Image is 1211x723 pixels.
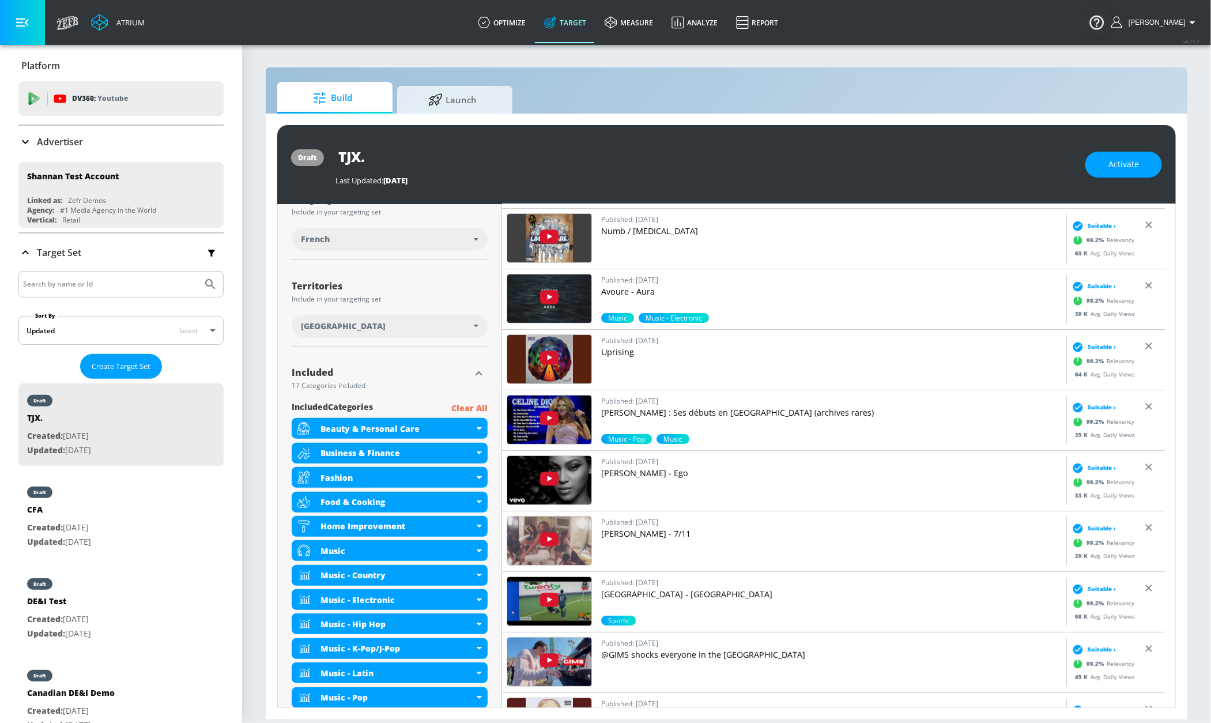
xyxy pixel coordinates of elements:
p: [DATE] [27,443,91,458]
div: Avg. Daily Views [1070,551,1135,560]
span: Created: [27,705,63,716]
span: Music [601,313,634,323]
p: Platform [21,59,60,72]
div: Beauty & Personal Care [292,418,488,439]
p: Youtube [97,92,128,104]
div: Relevancy [1070,534,1135,551]
div: Shannan Test Account [27,171,119,182]
span: 64 K [1076,370,1091,378]
a: Analyze [662,2,727,43]
div: Linked as: [27,195,62,205]
a: Published: [DATE]Avoure - Aura [601,274,1062,313]
div: Included [292,368,470,377]
div: #1 Media Agency in the World [60,205,156,215]
div: Suitable › [1070,401,1116,413]
label: Sort By [33,312,58,319]
div: Avg. Daily Views [1070,672,1135,681]
span: French [301,234,330,245]
span: 99.2 % [1087,296,1107,305]
span: Sports [601,616,636,626]
div: Avg. Daily Views [1070,491,1135,499]
span: Updated: [27,536,65,547]
div: Business & Finance [320,447,474,458]
div: Music - Latin [292,662,488,683]
span: Launch [409,86,496,114]
span: Suitable › [1088,282,1116,291]
span: 68 K [1076,612,1091,620]
span: 99.2 % [1087,236,1107,244]
div: Relevancy [1070,292,1135,309]
span: 99.2 % [1087,417,1107,426]
div: Vertical: [27,215,56,225]
span: Activate [1108,157,1139,172]
div: Music - Latin [320,668,474,679]
p: Published: [DATE] [601,577,1062,589]
p: Published: [DATE] [601,334,1062,347]
div: draftTJX.Created:[DATE]Updated:[DATE] [18,383,224,466]
p: [DATE] [27,612,91,627]
span: Music - Pop [601,434,652,444]
div: Relevancy [1070,413,1135,430]
span: Suitable › [1088,585,1116,593]
span: latest [179,326,198,336]
p: [DATE] [27,627,91,641]
span: 63 K [1076,248,1091,257]
span: Created: [27,430,63,441]
div: Relevancy [1070,655,1135,672]
div: DV360: Youtube [18,81,224,116]
div: Beauty & Personal Care [320,423,474,434]
div: Fashion [292,467,488,488]
span: Music - Electronic [639,313,709,323]
div: Target Set [18,234,224,272]
p: [DATE] [27,535,91,549]
div: Avg. Daily Views [1070,430,1135,439]
span: Updated: [27,445,65,455]
p: Published: [DATE] [601,274,1062,286]
a: Published: [DATE][PERSON_NAME] - Ego [601,455,1062,506]
div: Avg. Daily Views [1070,370,1135,378]
div: Advertiser [18,126,224,158]
div: Shannan Test AccountLinked as:Zefr DemosAgency:#1 Media Agency in the WorldVertical:Retail [18,162,224,228]
div: Avg. Daily Views [1070,612,1135,620]
div: Food & Cooking [292,492,488,513]
p: Advertiser [37,135,83,148]
button: Open Resource Center [1081,6,1113,38]
div: 99.2% [601,616,636,626]
div: draft [33,673,46,679]
span: Suitable › [1088,645,1116,654]
span: login as: shannan.conley@zefr.com [1124,18,1186,27]
span: included Categories [292,401,373,416]
div: Last Updated: [335,175,1074,186]
div: Avg. Daily Views [1070,309,1135,318]
p: [DATE] [27,521,91,535]
a: Target [535,2,595,43]
span: 99.2 % [1087,357,1107,366]
div: Zefr Demos [68,195,106,205]
div: draft [298,153,317,163]
div: 99.2% [601,313,634,323]
div: TJX. [27,412,91,429]
p: Uprising [601,347,1062,358]
a: Report [727,2,787,43]
div: Include in your targeting set [292,209,488,216]
div: Territories [292,281,488,291]
div: CFA [27,504,91,521]
div: Updated [27,326,55,336]
span: [GEOGRAPHIC_DATA] [301,321,386,332]
div: Food & Cooking [320,496,474,507]
span: 99.2 % [1087,539,1107,547]
div: Suitable › [1070,220,1116,231]
div: Suitable › [1070,522,1116,534]
div: 99.2% [601,434,652,444]
div: Relevancy [1070,352,1135,370]
p: [PERSON_NAME] : Ses débuts en [GEOGRAPHIC_DATA] (archives rares) [601,407,1062,419]
span: 29 K [1076,551,1091,559]
img: 5lLVCRmdmMg [507,274,591,323]
span: 99.2 % [1087,599,1107,608]
span: Suitable › [1088,706,1116,714]
span: 99.2 % [1087,478,1107,487]
button: Activate [1085,152,1162,178]
p: Published: [DATE] [601,516,1062,528]
p: DV360: [72,92,128,105]
p: [GEOGRAPHIC_DATA] - [GEOGRAPHIC_DATA] [601,589,1062,600]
